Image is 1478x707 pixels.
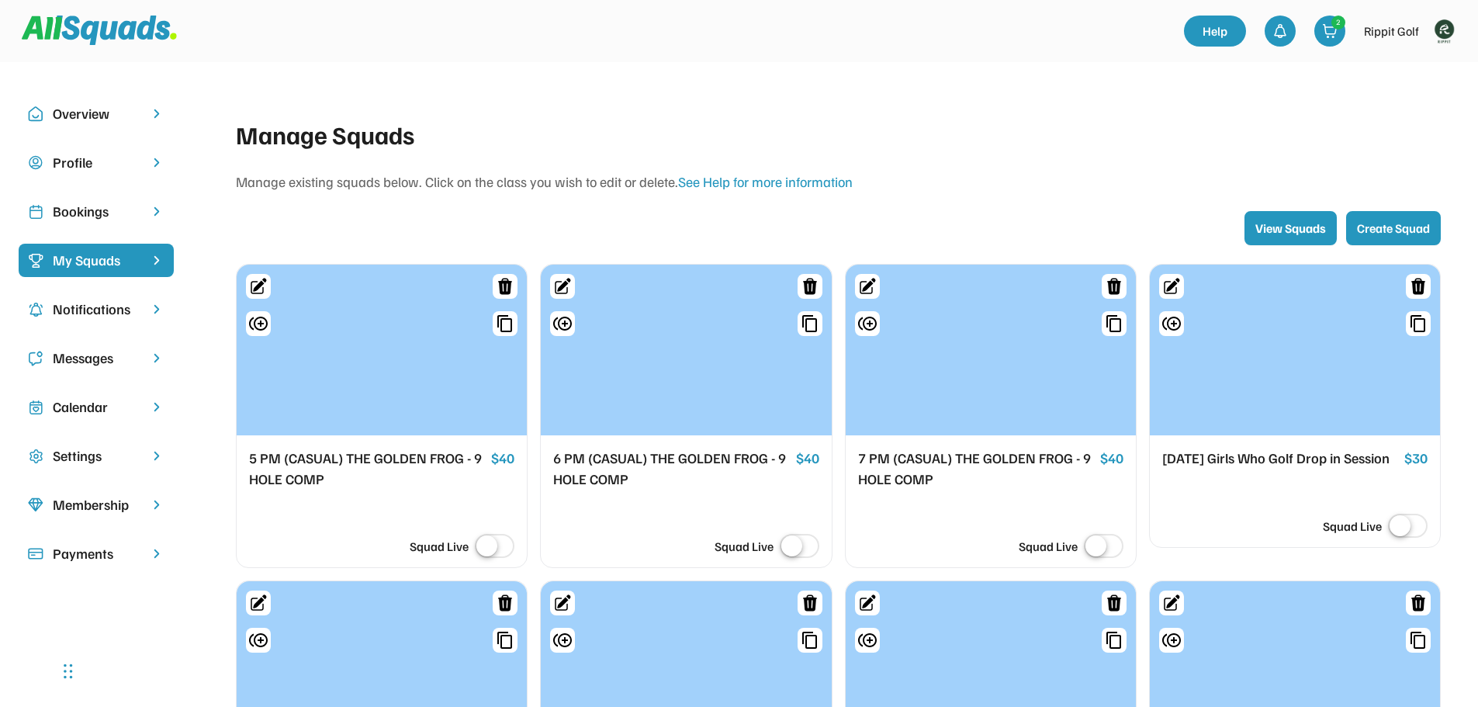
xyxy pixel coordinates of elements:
[678,173,853,190] a: See Help for more information
[28,302,43,317] img: Icon%20copy%204.svg
[236,116,1441,153] div: Manage Squads
[53,201,140,222] div: Bookings
[796,448,819,470] div: $40
[1428,16,1459,47] img: Rippitlogov2_green.png
[1322,23,1338,39] img: shopping-cart-01%20%281%29.svg
[22,16,177,45] img: Squad%20Logo.svg
[236,172,1441,192] div: Manage existing squads below. Click on the class you wish to edit or delete.
[1162,448,1398,470] div: [DATE] Girls Who Golf Drop in Session
[149,204,164,219] img: chevron-right.svg
[53,494,140,515] div: Membership
[53,152,140,173] div: Profile
[28,253,43,269] img: Icon%20%2823%29.svg
[53,348,140,369] div: Messages
[149,253,164,268] img: chevron-right%20copy%203.svg
[28,155,43,171] img: user-circle.svg
[149,351,164,366] img: chevron-right.svg
[553,448,789,490] div: 6 PM (CASUAL) THE GOLDEN FROG - 9 HOLE COMP
[1404,448,1428,470] div: $30
[149,546,164,561] img: chevron-right.svg
[1100,448,1123,470] div: $40
[1323,517,1382,535] div: Squad Live
[53,445,140,466] div: Settings
[1364,22,1419,40] div: Rippit Golf
[149,302,164,317] img: chevron-right.svg
[149,497,164,512] img: chevron-right.svg
[410,537,469,556] div: Squad Live
[1346,211,1441,245] button: Create Squad
[149,106,164,121] img: chevron-right.svg
[1019,537,1078,556] div: Squad Live
[491,448,514,470] div: $40
[149,449,164,463] img: chevron-right.svg
[28,400,43,415] img: Icon%20copy%207.svg
[249,448,485,490] div: 5 PM (CASUAL) THE GOLDEN FROG - 9 HOLE COMP
[1244,211,1337,245] button: View Squads
[715,537,774,556] div: Squad Live
[53,397,140,418] div: Calendar
[1272,23,1288,39] img: bell-03%20%281%29.svg
[28,497,43,513] img: Icon%20copy%208.svg
[28,106,43,122] img: Icon%20copy%2010.svg
[53,543,140,564] div: Payments
[858,448,1094,490] div: 7 PM (CASUAL) THE GOLDEN FROG - 9 HOLE COMP
[149,155,164,170] img: chevron-right.svg
[1184,16,1246,47] a: Help
[149,400,164,414] img: chevron-right.svg
[1332,16,1345,28] div: 2
[53,299,140,320] div: Notifications
[28,449,43,464] img: Icon%20copy%2016.svg
[28,546,43,562] img: Icon%20%2815%29.svg
[28,351,43,366] img: Icon%20copy%205.svg
[53,103,140,124] div: Overview
[28,204,43,220] img: Icon%20copy%202.svg
[53,250,140,271] div: My Squads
